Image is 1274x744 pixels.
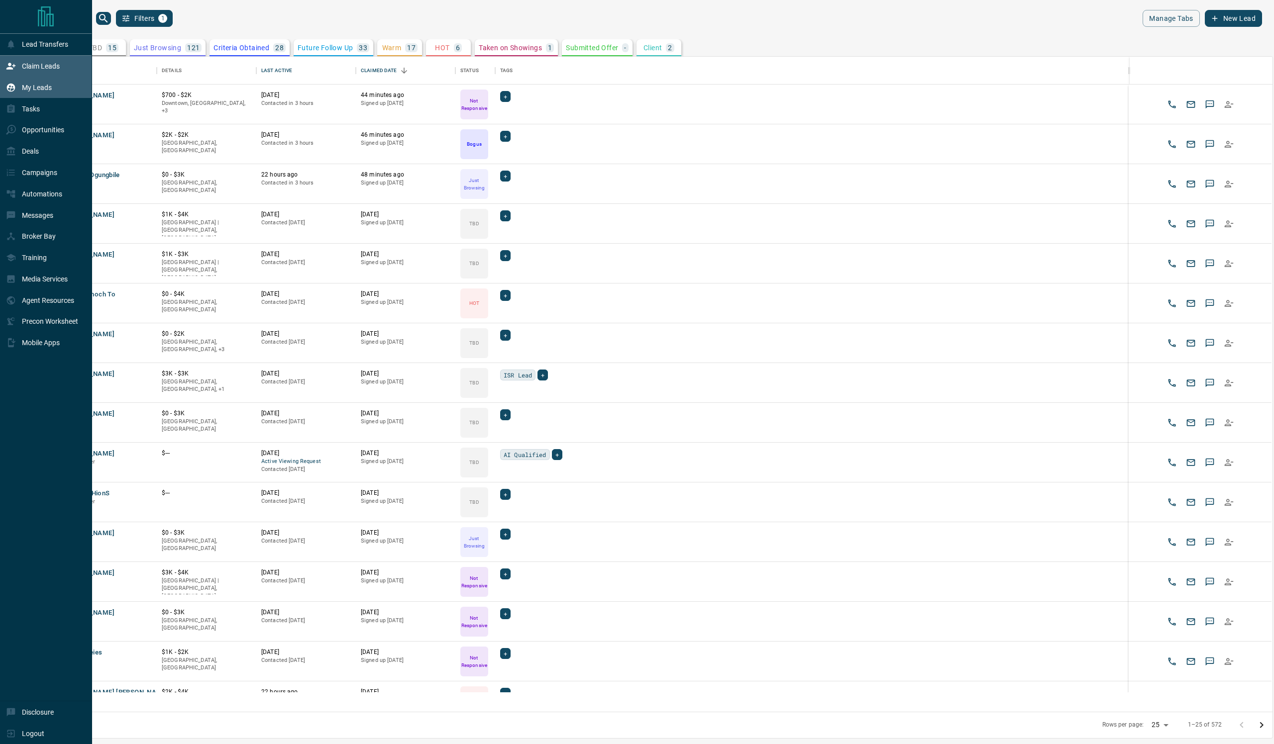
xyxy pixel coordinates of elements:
[1205,259,1215,269] svg: Sms
[162,290,251,298] p: $0 - $4K
[261,656,351,664] p: Contacted [DATE]
[1186,378,1196,388] svg: Email
[361,617,450,625] p: Signed up [DATE]
[261,330,351,338] p: [DATE]
[500,409,511,420] div: +
[116,10,173,27] button: Filters1
[356,57,455,85] div: Claimed Date
[1224,139,1234,149] svg: Reallocate
[1202,256,1217,271] button: SMS
[668,44,672,51] p: 2
[1167,139,1177,149] svg: Call
[504,649,507,658] span: +
[1224,259,1234,269] svg: Reallocate
[1186,577,1196,587] svg: Email
[361,449,450,458] p: [DATE]
[162,529,251,537] p: $0 - $3K
[1224,537,1234,547] svg: Reallocate
[1205,497,1215,507] svg: Sms
[261,497,351,505] p: Contacted [DATE]
[1202,177,1217,191] button: SMS
[504,609,507,619] span: +
[1186,179,1196,189] svg: Email
[504,131,507,141] span: +
[1186,99,1196,109] svg: Email
[361,91,450,99] p: 44 minutes ago
[57,57,157,85] div: Name
[1224,338,1234,348] svg: Reallocate
[1186,656,1196,666] svg: Email
[1202,535,1217,550] button: SMS
[469,260,479,267] p: TBD
[261,179,351,187] p: Contacted in 3 hours
[469,459,479,466] p: TBD
[298,44,353,51] p: Future Follow Up
[1224,298,1234,308] svg: Reallocate
[261,537,351,545] p: Contacted [DATE]
[1165,137,1179,152] button: Call
[162,338,251,354] p: Scarborough, Toronto, Oakville
[500,131,511,142] div: +
[461,535,487,550] p: Just Browsing
[187,44,200,51] p: 121
[361,608,450,617] p: [DATE]
[1183,137,1198,152] button: Email
[162,259,251,282] p: [GEOGRAPHIC_DATA] | [GEOGRAPHIC_DATA], [GEOGRAPHIC_DATA]
[1202,137,1217,152] button: SMS
[1202,97,1217,112] button: SMS
[361,577,450,585] p: Signed up [DATE]
[162,298,251,314] p: [GEOGRAPHIC_DATA], [GEOGRAPHIC_DATA]
[1221,177,1236,191] button: Reallocate
[261,99,351,107] p: Contacted in 3 hours
[261,338,351,346] p: Contacted [DATE]
[1167,418,1177,428] svg: Call
[1183,535,1198,550] button: Email
[1186,338,1196,348] svg: Email
[1221,296,1236,311] button: Reallocate
[361,250,450,259] p: [DATE]
[261,409,351,418] p: [DATE]
[361,259,450,267] p: Signed up [DATE]
[1167,656,1177,666] svg: Call
[1167,458,1177,467] svg: Call
[261,210,351,219] p: [DATE]
[162,409,251,418] p: $0 - $3K
[1205,418,1215,428] svg: Sms
[1202,375,1217,390] button: SMS
[1205,179,1215,189] svg: Sms
[1224,617,1234,627] svg: Reallocate
[261,449,351,458] p: [DATE]
[361,409,450,418] p: [DATE]
[1183,375,1198,390] button: Email
[1205,99,1215,109] svg: Sms
[261,250,351,259] p: [DATE]
[361,497,450,505] p: Signed up [DATE]
[1224,458,1234,467] svg: Reallocate
[1186,298,1196,308] svg: Email
[1186,219,1196,229] svg: Email
[1165,336,1179,351] button: Call
[1205,577,1215,587] svg: Sms
[504,688,507,698] span: +
[504,569,507,579] span: +
[62,688,168,697] button: [PERSON_NAME] [PERSON_NAME]
[1167,617,1177,627] svg: Call
[1221,574,1236,589] button: Reallocate
[1205,617,1215,627] svg: Sms
[162,537,251,553] p: [GEOGRAPHIC_DATA], [GEOGRAPHIC_DATA]
[1165,415,1179,430] button: Call
[435,44,449,51] p: HOT
[261,139,351,147] p: Contacted in 3 hours
[504,251,507,261] span: +
[479,44,542,51] p: Taken on Showings
[162,688,251,696] p: $2K - $4K
[504,450,546,460] span: AI Qualified
[162,131,251,139] p: $2K - $2K
[162,378,251,393] p: Markham
[361,370,450,378] p: [DATE]
[1167,537,1177,547] svg: Call
[500,250,511,261] div: +
[500,568,511,579] div: +
[1186,458,1196,467] svg: Email
[1165,654,1179,669] button: Call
